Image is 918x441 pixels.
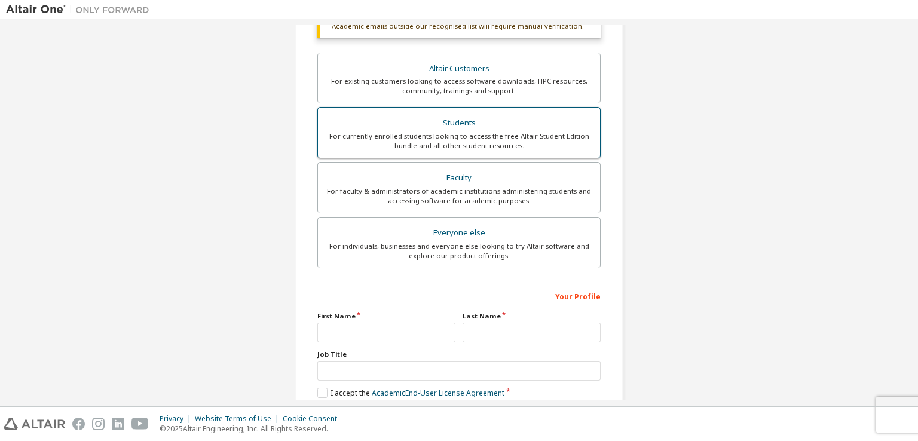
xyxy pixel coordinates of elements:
[160,414,195,424] div: Privacy
[283,414,344,424] div: Cookie Consent
[325,76,593,96] div: For existing customers looking to access software downloads, HPC resources, community, trainings ...
[160,424,344,434] p: © 2025 Altair Engineering, Inc. All Rights Reserved.
[325,186,593,206] div: For faculty & administrators of academic institutions administering students and accessing softwa...
[4,418,65,430] img: altair_logo.svg
[372,388,504,398] a: Academic End-User License Agreement
[317,350,601,359] label: Job Title
[463,311,601,321] label: Last Name
[317,286,601,305] div: Your Profile
[317,388,504,398] label: I accept the
[325,170,593,186] div: Faculty
[317,14,601,38] div: Academic emails outside our recognised list will require manual verification.
[131,418,149,430] img: youtube.svg
[325,241,593,261] div: For individuals, businesses and everyone else looking to try Altair software and explore our prod...
[92,418,105,430] img: instagram.svg
[325,131,593,151] div: For currently enrolled students looking to access the free Altair Student Edition bundle and all ...
[325,115,593,131] div: Students
[317,311,455,321] label: First Name
[325,225,593,241] div: Everyone else
[195,414,283,424] div: Website Terms of Use
[112,418,124,430] img: linkedin.svg
[325,60,593,77] div: Altair Customers
[72,418,85,430] img: facebook.svg
[6,4,155,16] img: Altair One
